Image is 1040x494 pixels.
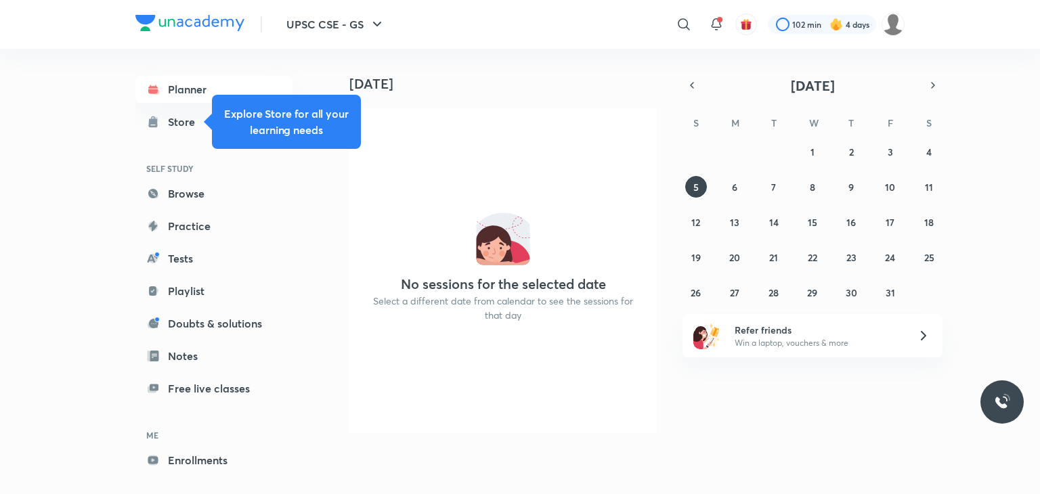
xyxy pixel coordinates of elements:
[880,176,901,198] button: October 10, 2025
[848,181,854,194] abbr: October 9, 2025
[691,286,701,299] abbr: October 26, 2025
[840,211,862,233] button: October 16, 2025
[701,76,924,95] button: [DATE]
[135,342,292,369] a: Notes
[802,211,823,233] button: October 15, 2025
[880,246,901,268] button: October 24, 2025
[366,294,641,322] p: Select a different date from calendar to see the sessions for that day
[476,211,530,265] img: No events
[808,216,817,229] abbr: October 15, 2025
[685,211,707,233] button: October 12, 2025
[926,116,932,129] abbr: Saturday
[691,251,701,264] abbr: October 19, 2025
[740,18,752,30] img: avatar
[802,246,823,268] button: October 22, 2025
[885,251,895,264] abbr: October 24, 2025
[135,447,292,474] a: Enrollments
[278,11,393,38] button: UPSC CSE - GS
[885,181,895,194] abbr: October 10, 2025
[880,282,901,303] button: October 31, 2025
[882,13,905,36] img: Dharvi Panchal
[791,76,835,95] span: [DATE]
[771,181,776,194] abbr: October 7, 2025
[768,286,779,299] abbr: October 28, 2025
[763,211,785,233] button: October 14, 2025
[691,216,700,229] abbr: October 12, 2025
[135,375,292,402] a: Free live classes
[685,246,707,268] button: October 19, 2025
[135,180,292,207] a: Browse
[135,310,292,337] a: Doubts & solutions
[918,176,940,198] button: October 11, 2025
[924,251,934,264] abbr: October 25, 2025
[135,108,292,135] a: Store
[135,76,292,103] a: Planner
[840,176,862,198] button: October 9, 2025
[924,216,934,229] abbr: October 18, 2025
[880,141,901,162] button: October 3, 2025
[763,176,785,198] button: October 7, 2025
[880,211,901,233] button: October 17, 2025
[807,286,817,299] abbr: October 29, 2025
[724,176,745,198] button: October 6, 2025
[223,106,350,138] h5: Explore Store for all your learning needs
[135,157,292,180] h6: SELF STUDY
[848,116,854,129] abbr: Thursday
[918,246,940,268] button: October 25, 2025
[731,116,739,129] abbr: Monday
[808,251,817,264] abbr: October 22, 2025
[735,337,901,349] p: Win a laptop, vouchers & more
[994,394,1010,410] img: ttu
[135,277,292,305] a: Playlist
[886,286,895,299] abbr: October 31, 2025
[926,145,932,158] abbr: October 4, 2025
[693,116,699,129] abbr: Sunday
[888,145,893,158] abbr: October 3, 2025
[802,176,823,198] button: October 8, 2025
[810,181,815,194] abbr: October 8, 2025
[732,181,737,194] abbr: October 6, 2025
[349,76,668,92] h4: [DATE]
[846,216,856,229] abbr: October 16, 2025
[846,251,857,264] abbr: October 23, 2025
[810,145,815,158] abbr: October 1, 2025
[840,246,862,268] button: October 23, 2025
[693,322,720,349] img: referral
[809,116,819,129] abbr: Wednesday
[685,176,707,198] button: October 5, 2025
[918,211,940,233] button: October 18, 2025
[724,211,745,233] button: October 13, 2025
[724,246,745,268] button: October 20, 2025
[763,282,785,303] button: October 28, 2025
[846,286,857,299] abbr: October 30, 2025
[401,276,606,292] h4: No sessions for the selected date
[135,15,244,31] img: Company Logo
[135,212,292,240] a: Practice
[840,282,862,303] button: October 30, 2025
[730,286,739,299] abbr: October 27, 2025
[840,141,862,162] button: October 2, 2025
[729,251,740,264] abbr: October 20, 2025
[925,181,933,194] abbr: October 11, 2025
[763,246,785,268] button: October 21, 2025
[135,424,292,447] h6: ME
[802,141,823,162] button: October 1, 2025
[724,282,745,303] button: October 27, 2025
[168,114,203,130] div: Store
[829,18,843,31] img: streak
[769,216,779,229] abbr: October 14, 2025
[135,15,244,35] a: Company Logo
[730,216,739,229] abbr: October 13, 2025
[918,141,940,162] button: October 4, 2025
[849,145,854,158] abbr: October 2, 2025
[886,216,894,229] abbr: October 17, 2025
[735,323,901,337] h6: Refer friends
[802,282,823,303] button: October 29, 2025
[771,116,777,129] abbr: Tuesday
[735,14,757,35] button: avatar
[135,245,292,272] a: Tests
[693,181,699,194] abbr: October 5, 2025
[888,116,893,129] abbr: Friday
[769,251,778,264] abbr: October 21, 2025
[685,282,707,303] button: October 26, 2025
